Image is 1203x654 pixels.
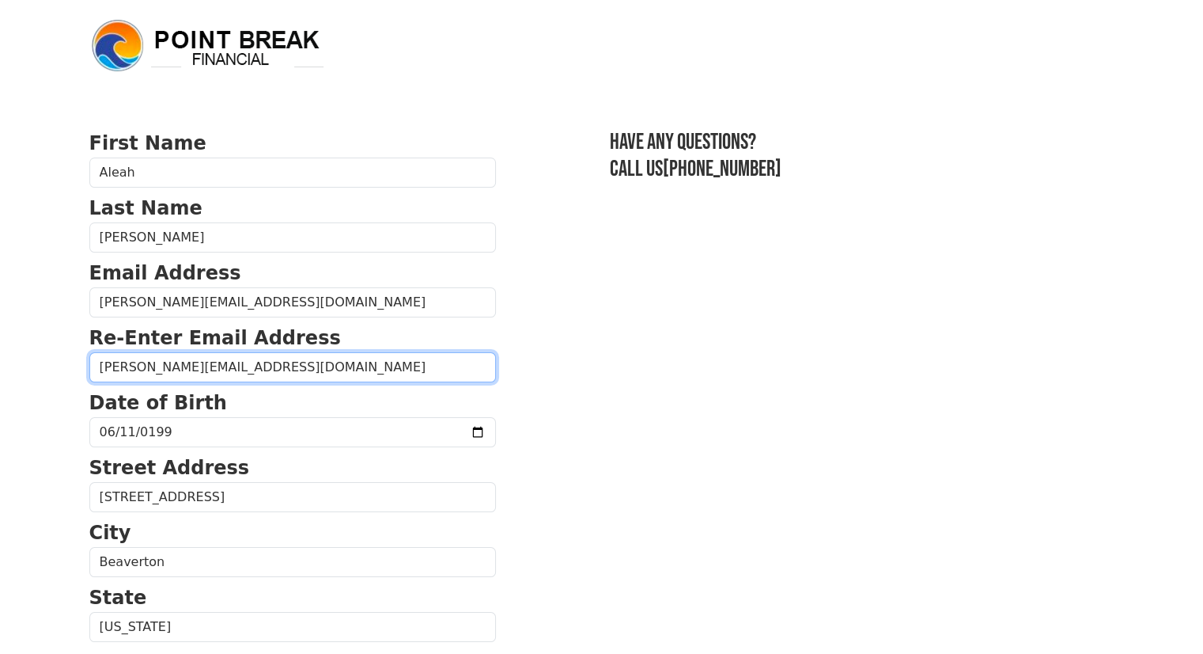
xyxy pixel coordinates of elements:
[89,222,496,253] input: Last Name
[610,129,1114,156] h3: Have any questions?
[89,158,496,188] input: First Name
[89,522,131,544] strong: City
[89,587,147,609] strong: State
[663,156,781,182] a: [PHONE_NUMBER]
[89,327,341,349] strong: Re-Enter Email Address
[89,287,496,317] input: Email Address
[89,457,250,479] strong: Street Address
[89,17,327,74] img: logo.png
[610,156,1114,183] h3: Call us
[89,132,206,154] strong: First Name
[89,392,227,414] strong: Date of Birth
[89,482,496,512] input: Street Address
[89,352,496,382] input: Re-Enter Email Address
[89,262,241,284] strong: Email Address
[89,197,202,219] strong: Last Name
[89,547,496,577] input: City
